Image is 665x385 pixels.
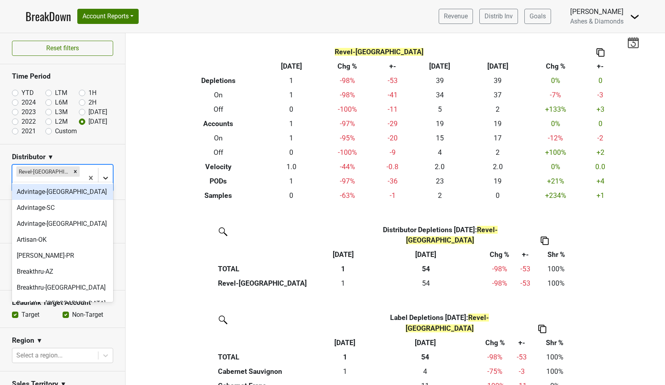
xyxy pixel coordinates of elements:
[469,116,527,131] td: 19
[585,174,616,188] td: +4
[527,188,585,203] td: +234 %
[216,313,229,326] img: filter
[527,174,585,188] td: +21 %
[72,310,103,320] label: Non-Target
[411,88,469,102] td: 34
[320,174,375,188] td: -97 %
[411,102,469,116] td: 5
[370,350,481,364] th: 54
[366,276,485,291] th: 53.583
[216,364,320,379] th: Cabernet Sauvignon
[88,98,96,107] label: 2H
[370,364,481,379] th: 4.000
[411,73,469,88] td: 39
[320,88,375,102] td: -98 %
[263,116,320,131] td: 1
[320,276,366,291] td: 1
[527,59,585,73] th: Chg %
[22,88,34,98] label: YTD
[411,145,469,160] td: 4
[585,73,616,88] td: 0
[174,145,263,160] th: Off
[406,314,489,332] span: Revel-[GEOGRAPHIC_DATA]
[174,188,263,203] th: Samples
[12,248,113,264] div: [PERSON_NAME]-PR
[375,174,411,188] td: -36
[55,126,77,136] label: Custom
[527,116,585,131] td: 0 %
[263,188,320,203] td: 0
[320,248,366,262] th: Oct '25: activate to sort column ascending
[320,59,375,73] th: Chg %
[534,364,575,379] td: 100%
[375,188,411,203] td: -1
[370,336,481,350] th: Oct '24: activate to sort column ascending
[411,174,469,188] td: 23
[216,262,320,276] th: TOTAL
[12,184,113,200] div: Advintage-[GEOGRAPHIC_DATA]
[322,278,365,288] div: 1
[375,102,411,116] td: -11
[263,174,320,188] td: 1
[627,37,639,48] img: last_updated_date
[22,117,36,126] label: 2022
[511,366,532,377] div: -3
[481,336,509,350] th: Chg %: activate to sort column ascending
[26,8,71,25] a: BreakDown
[630,12,639,22] img: Dropdown Menu
[439,9,473,24] a: Revenue
[320,336,370,350] th: Oct '25: activate to sort column ascending
[12,336,34,345] h3: Region
[47,152,54,162] span: ▼
[370,311,509,336] th: Label Depletions [DATE] :
[524,9,551,24] a: Goals
[36,336,43,346] span: ▼
[12,200,113,216] div: Advintage-SC
[469,131,527,145] td: 17
[527,88,585,102] td: -7 %
[485,276,514,291] td: -98 %
[585,88,616,102] td: -3
[368,278,483,288] div: 54
[534,350,575,364] td: 100%
[541,237,549,245] img: Copy to clipboard
[216,350,320,364] th: TOTAL
[12,41,113,56] button: Reset filters
[585,145,616,160] td: +2
[12,264,113,280] div: Breakthru-AZ
[12,280,113,296] div: Breakthru-[GEOGRAPHIC_DATA]
[320,73,375,88] td: -98 %
[509,350,534,364] td: -53
[320,102,375,116] td: -100 %
[537,276,575,291] td: 100%
[320,116,375,131] td: -97 %
[12,298,113,307] h3: Leadrank Target Account
[585,188,616,203] td: +1
[216,248,320,262] th: &nbsp;: activate to sort column ascending
[12,72,113,81] h3: Time Period
[263,102,320,116] td: 0
[570,6,624,17] div: [PERSON_NAME]
[596,48,604,57] img: Copy to clipboard
[322,366,368,377] div: 1
[55,88,67,98] label: LTM
[12,296,113,312] div: Breakthru-[GEOGRAPHIC_DATA]
[320,188,375,203] td: -63 %
[216,225,229,237] img: filter
[527,145,585,160] td: +100 %
[216,276,320,291] th: Revel-[GEOGRAPHIC_DATA]
[174,73,263,88] th: Depletions
[411,59,469,73] th: [DATE]
[320,350,370,364] th: 1
[469,59,527,73] th: [DATE]
[469,102,527,116] td: 2
[469,188,527,203] td: 0
[585,131,616,145] td: -2
[263,88,320,102] td: 1
[174,116,263,131] th: Accounts
[174,88,263,102] th: On
[12,232,113,248] div: Artisan-OK
[366,223,514,247] th: Distributor Depletions [DATE] :
[411,116,469,131] td: 19
[481,350,509,364] td: -98 %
